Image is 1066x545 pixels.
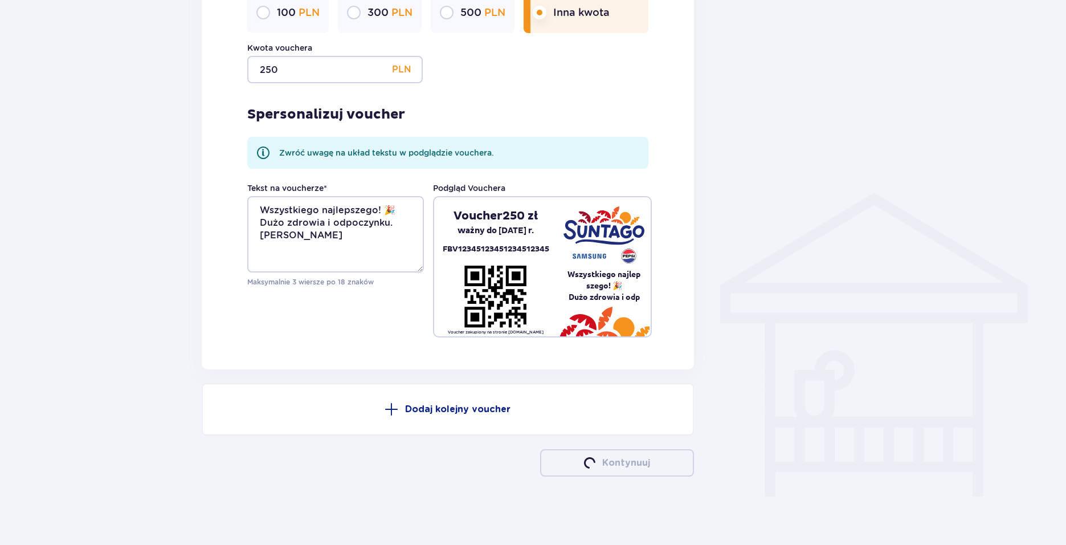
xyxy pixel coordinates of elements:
p: Kontynuuj [602,457,650,469]
p: 500 [460,6,505,19]
img: loader [583,457,596,469]
p: Podgląd Vouchera [433,182,505,194]
p: PLN [392,56,411,83]
span: PLN [484,6,505,18]
pre: Wszystkiego najlep szego! 🎉 Dużo zdrowia i odp [558,269,651,303]
p: FBV12345123451234512345 [443,243,549,256]
p: Zwróć uwagę na układ tekstu w podglądzie vouchera. [279,147,494,158]
p: ważny do [DATE] r. [458,223,534,238]
p: Spersonalizuj voucher [247,106,405,123]
button: loaderKontynuuj [540,449,694,477]
p: Voucher 250 zł [454,209,538,223]
p: 300 [367,6,412,19]
span: PLN [391,6,412,18]
button: Dodaj kolejny voucher [202,383,695,436]
p: Dodaj kolejny voucher [405,403,510,416]
label: Tekst na voucherze * [247,182,327,194]
p: Maksymalnie 3 wiersze po 18 znaków [247,277,424,287]
p: Inna kwota [553,6,610,19]
img: Suntago - Samsung - Pepsi [563,206,644,263]
p: 100 [277,6,320,19]
span: PLN [299,6,320,18]
p: Voucher zakupiony na stronie [DOMAIN_NAME] [448,330,544,335]
textarea: Wszystkiego najlepszego! 🎉 Dużo zdrowia i odpoczynku. [PERSON_NAME] [247,196,424,272]
label: Kwota vouchera [247,42,312,54]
